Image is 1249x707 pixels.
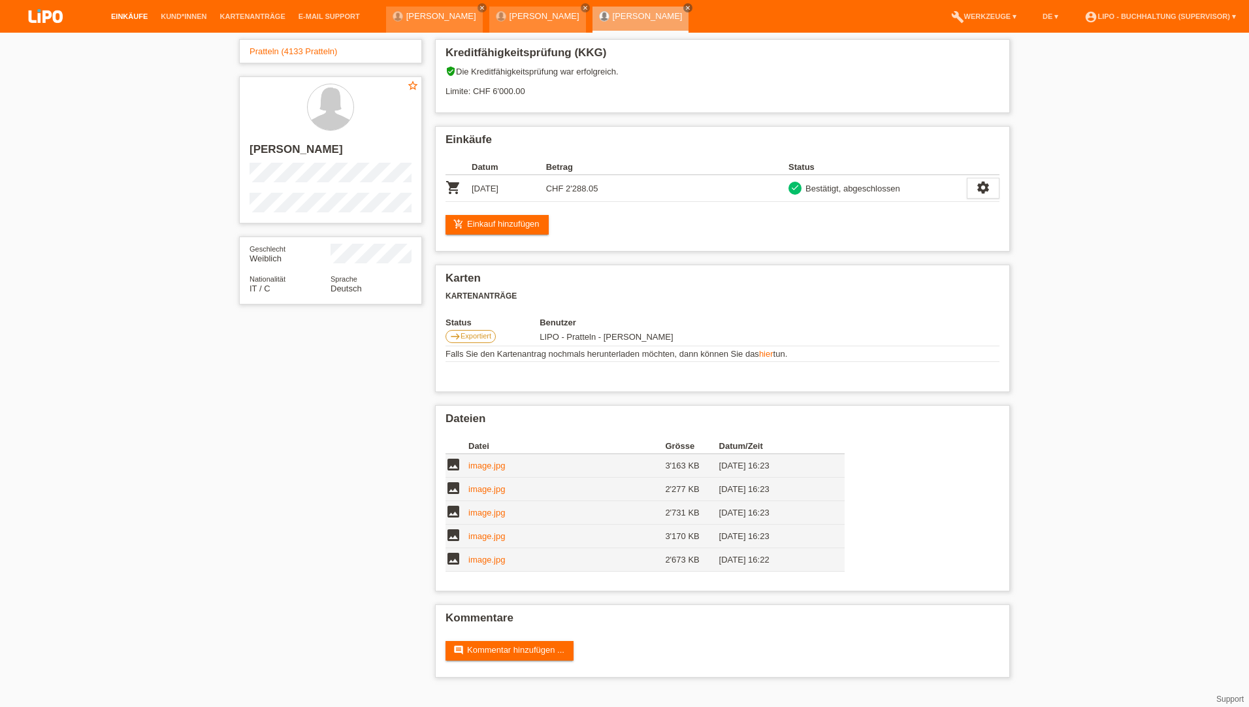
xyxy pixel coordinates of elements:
th: Grösse [665,438,719,454]
a: account_circleLIPO - Buchhaltung (Supervisor) ▾ [1078,12,1242,20]
a: LIPO pay [13,27,78,37]
a: image.jpg [468,508,505,518]
a: buildWerkzeuge ▾ [945,12,1024,20]
h3: Kartenanträge [446,291,999,301]
a: image.jpg [468,555,505,565]
a: Einkäufe [105,12,154,20]
i: build [951,10,964,24]
i: verified_user [446,66,456,76]
i: east [450,331,461,342]
span: Geschlecht [250,245,285,253]
i: image [446,527,461,543]
td: [DATE] 16:23 [719,501,826,525]
a: image.jpg [468,484,505,494]
td: 2'731 KB [665,501,719,525]
h2: Karten [446,272,999,291]
a: Kartenanträge [214,12,292,20]
td: 2'277 KB [665,478,719,501]
td: 3'170 KB [665,525,719,548]
div: Die Kreditfähigkeitsprüfung war erfolgreich. Limite: CHF 6'000.00 [446,66,999,106]
td: CHF 2'288.05 [546,175,621,202]
a: hier [759,349,773,359]
i: check [790,183,800,192]
a: close [581,3,590,12]
th: Status [788,159,967,175]
i: comment [453,645,464,655]
i: close [479,5,485,11]
th: Betrag [546,159,621,175]
span: Italien / C / 03.01.1993 [250,284,270,293]
span: 11.04.2025 [540,332,673,342]
a: Kund*innen [154,12,213,20]
th: Datei [468,438,665,454]
i: close [685,5,691,11]
a: image.jpg [468,461,505,470]
span: Deutsch [331,284,362,293]
i: add_shopping_cart [453,219,464,229]
a: [PERSON_NAME] [510,11,579,21]
th: Datum/Zeit [719,438,826,454]
a: Support [1216,695,1244,704]
a: close [478,3,487,12]
a: [PERSON_NAME] [613,11,683,21]
th: Status [446,318,540,327]
i: account_circle [1084,10,1097,24]
td: [DATE] 16:22 [719,548,826,572]
h2: Kommentare [446,612,999,631]
div: Bestätigt, abgeschlossen [802,182,900,195]
th: Benutzer [540,318,761,327]
h2: [PERSON_NAME] [250,143,412,163]
td: 3'163 KB [665,454,719,478]
span: Nationalität [250,275,285,283]
a: [PERSON_NAME] [406,11,476,21]
h2: Dateien [446,412,999,432]
td: [DATE] 16:23 [719,454,826,478]
a: commentKommentar hinzufügen ... [446,641,574,661]
i: image [446,551,461,567]
i: settings [976,180,990,195]
h2: Kreditfähigkeitsprüfung (KKG) [446,46,999,66]
a: close [683,3,692,12]
i: image [446,457,461,472]
i: close [582,5,589,11]
td: [DATE] 16:23 [719,525,826,548]
th: Datum [472,159,546,175]
td: [DATE] 16:23 [719,478,826,501]
h2: Einkäufe [446,133,999,153]
a: star_border [407,80,419,93]
span: Sprache [331,275,357,283]
i: star_border [407,80,419,91]
i: POSP00020818 [446,180,461,195]
td: Falls Sie den Kartenantrag nochmals herunterladen möchten, dann können Sie das tun. [446,346,999,362]
a: DE ▾ [1036,12,1065,20]
td: [DATE] [472,175,546,202]
a: Pratteln (4133 Pratteln) [250,46,337,56]
span: Exportiert [461,332,491,340]
i: image [446,504,461,519]
i: image [446,480,461,496]
div: Weiblich [250,244,331,263]
a: E-Mail Support [292,12,366,20]
a: add_shopping_cartEinkauf hinzufügen [446,215,549,235]
a: image.jpg [468,531,505,541]
td: 2'673 KB [665,548,719,572]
